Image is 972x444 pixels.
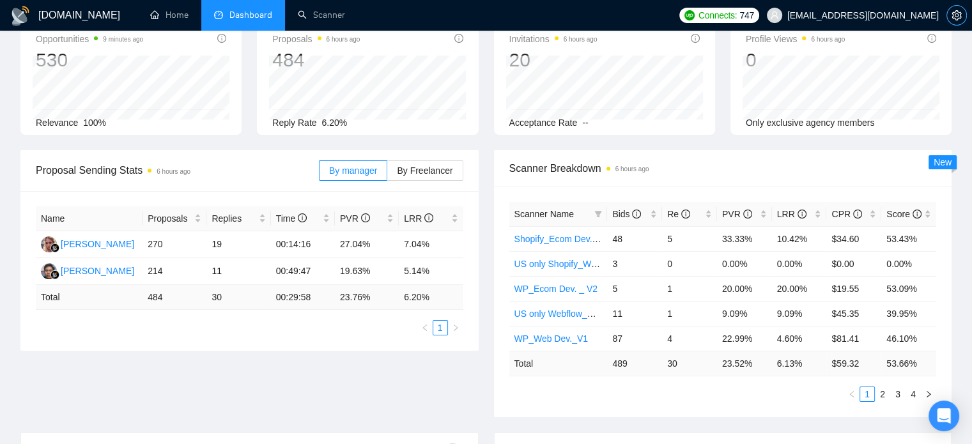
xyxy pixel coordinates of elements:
td: 7.04% [399,231,463,258]
span: Reply Rate [272,118,316,128]
td: 4.60% [772,326,827,351]
time: 6 hours ago [564,36,598,43]
span: By manager [329,165,377,176]
div: [PERSON_NAME] [61,264,134,278]
td: $45.35 [826,301,881,326]
td: 53.66 % [881,351,936,376]
div: 530 [36,48,143,72]
li: 1 [860,387,875,402]
img: upwork-logo.png [684,10,695,20]
a: 1 [433,321,447,335]
time: 6 hours ago [811,36,845,43]
div: 484 [272,48,360,72]
td: 87 [607,326,662,351]
span: Invitations [509,31,598,47]
td: $ 59.32 [826,351,881,376]
span: LRR [777,209,806,219]
div: 0 [746,48,845,72]
td: 1 [662,276,717,301]
span: filter [592,204,605,224]
td: Total [36,285,143,310]
span: Score [886,209,921,219]
span: info-circle [217,34,226,43]
td: 9.09% [772,301,827,326]
li: Previous Page [844,387,860,402]
span: PVR [722,209,752,219]
span: left [848,390,856,398]
li: 4 [906,387,921,402]
td: 270 [143,231,206,258]
td: 00:14:16 [271,231,335,258]
li: 2 [875,387,890,402]
span: info-circle [913,210,922,218]
span: LRR [404,213,433,224]
td: 48 [607,226,662,251]
a: homeHome [150,10,189,20]
button: left [417,320,433,335]
span: setting [947,10,966,20]
a: 4 [906,387,920,401]
span: dashboard [214,10,223,19]
span: Only exclusive agency members [746,118,875,128]
td: 5 [662,226,717,251]
span: Proposal Sending Stats [36,162,319,178]
td: 00:29:58 [271,285,335,310]
td: 30 [662,351,717,376]
td: 30 [206,285,270,310]
a: 2 [876,387,890,401]
td: 6.13 % [772,351,827,376]
span: Relevance [36,118,78,128]
td: 39.95% [881,301,936,326]
span: info-circle [681,210,690,218]
th: Replies [206,206,270,231]
td: 4 [662,326,717,351]
span: info-circle [454,34,463,43]
td: 1 [662,301,717,326]
span: Time [276,213,307,224]
a: KG[PERSON_NAME] [41,238,134,249]
span: right [925,390,932,398]
span: Re [667,209,690,219]
li: Next Page [921,387,936,402]
td: $19.55 [826,276,881,301]
td: 0 [662,251,717,276]
img: KG [41,236,57,252]
td: 46.10% [881,326,936,351]
span: -- [582,118,588,128]
span: right [452,324,459,332]
span: Bids [612,209,641,219]
span: info-circle [691,34,700,43]
button: right [921,387,936,402]
time: 6 hours ago [157,168,190,175]
span: CPR [831,209,861,219]
td: 6.20 % [399,285,463,310]
button: setting [946,5,967,26]
span: Proposals [148,211,192,226]
td: 11 [607,301,662,326]
li: Previous Page [417,320,433,335]
span: 100% [83,118,106,128]
span: Profile Views [746,31,845,47]
td: 00:49:47 [271,258,335,285]
span: info-circle [632,210,641,218]
a: US only Shopify_Web Dev.V1 [514,259,633,269]
li: Next Page [448,320,463,335]
td: 22.99% [717,326,772,351]
td: 489 [607,351,662,376]
div: 20 [509,48,598,72]
a: 1 [860,387,874,401]
div: [PERSON_NAME] [61,237,134,251]
li: 1 [433,320,448,335]
span: Opportunities [36,31,143,47]
span: info-circle [298,213,307,222]
span: info-circle [853,210,862,218]
time: 9 minutes ago [103,36,143,43]
span: Acceptance Rate [509,118,578,128]
span: Connects: [698,8,737,22]
td: 53.43% [881,226,936,251]
a: US only Webflow_Web Dev.V1 [514,309,636,319]
td: 33.33% [717,226,772,251]
span: info-circle [798,210,806,218]
time: 6 hours ago [327,36,360,43]
div: Open Intercom Messenger [929,401,959,431]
